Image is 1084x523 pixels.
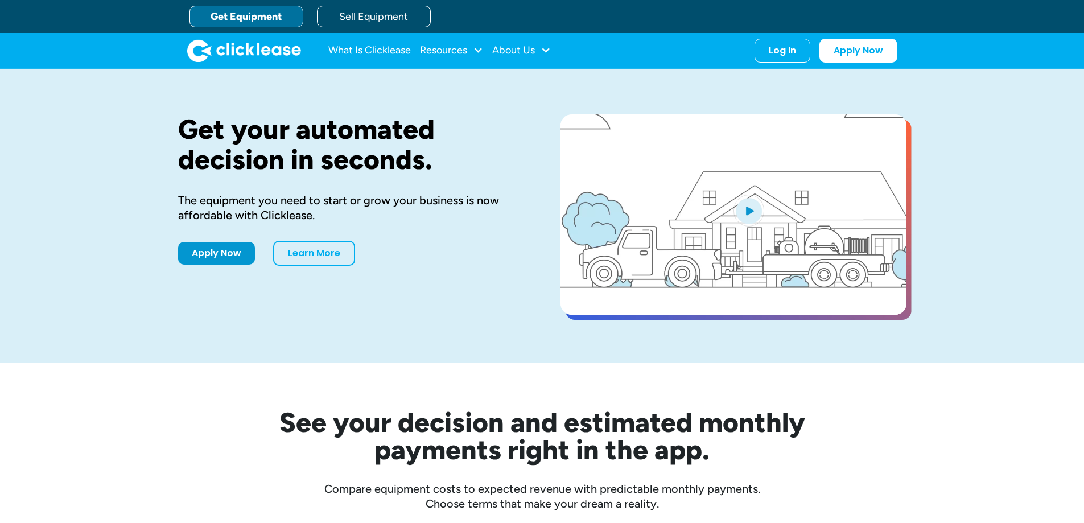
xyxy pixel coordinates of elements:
[187,39,301,62] img: Clicklease logo
[187,39,301,62] a: home
[819,39,897,63] a: Apply Now
[492,39,551,62] div: About Us
[178,193,524,223] div: The equipment you need to start or grow your business is now affordable with Clicklease.
[769,45,796,56] div: Log In
[178,114,524,175] h1: Get your automated decision in seconds.
[224,409,861,463] h2: See your decision and estimated monthly payments right in the app.
[328,39,411,62] a: What Is Clicklease
[273,241,355,266] a: Learn More
[560,114,906,315] a: open lightbox
[317,6,431,27] a: Sell Equipment
[178,481,906,511] div: Compare equipment costs to expected revenue with predictable monthly payments. Choose terms that ...
[733,195,764,227] img: Blue play button logo on a light blue circular background
[420,39,483,62] div: Resources
[189,6,303,27] a: Get Equipment
[178,242,255,265] a: Apply Now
